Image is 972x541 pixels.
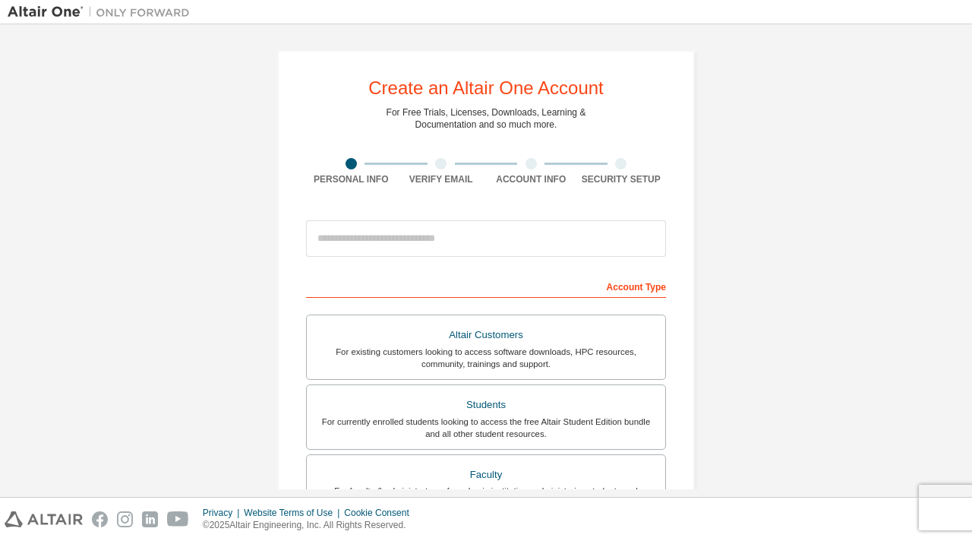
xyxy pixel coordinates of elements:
[203,519,418,532] p: © 2025 Altair Engineering, Inc. All Rights Reserved.
[92,511,108,527] img: facebook.svg
[316,485,656,509] div: For faculty & administrators of academic institutions administering students and accessing softwa...
[316,416,656,440] div: For currently enrolled students looking to access the free Altair Student Edition bundle and all ...
[306,173,396,185] div: Personal Info
[344,507,418,519] div: Cookie Consent
[203,507,244,519] div: Privacy
[486,173,576,185] div: Account Info
[576,173,667,185] div: Security Setup
[8,5,197,20] img: Altair One
[306,274,666,298] div: Account Type
[117,511,133,527] img: instagram.svg
[316,394,656,416] div: Students
[142,511,158,527] img: linkedin.svg
[387,106,586,131] div: For Free Trials, Licenses, Downloads, Learning & Documentation and so much more.
[316,346,656,370] div: For existing customers looking to access software downloads, HPC resources, community, trainings ...
[316,324,656,346] div: Altair Customers
[167,511,189,527] img: youtube.svg
[244,507,344,519] div: Website Terms of Use
[316,464,656,486] div: Faculty
[368,79,604,97] div: Create an Altair One Account
[5,511,83,527] img: altair_logo.svg
[396,173,487,185] div: Verify Email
